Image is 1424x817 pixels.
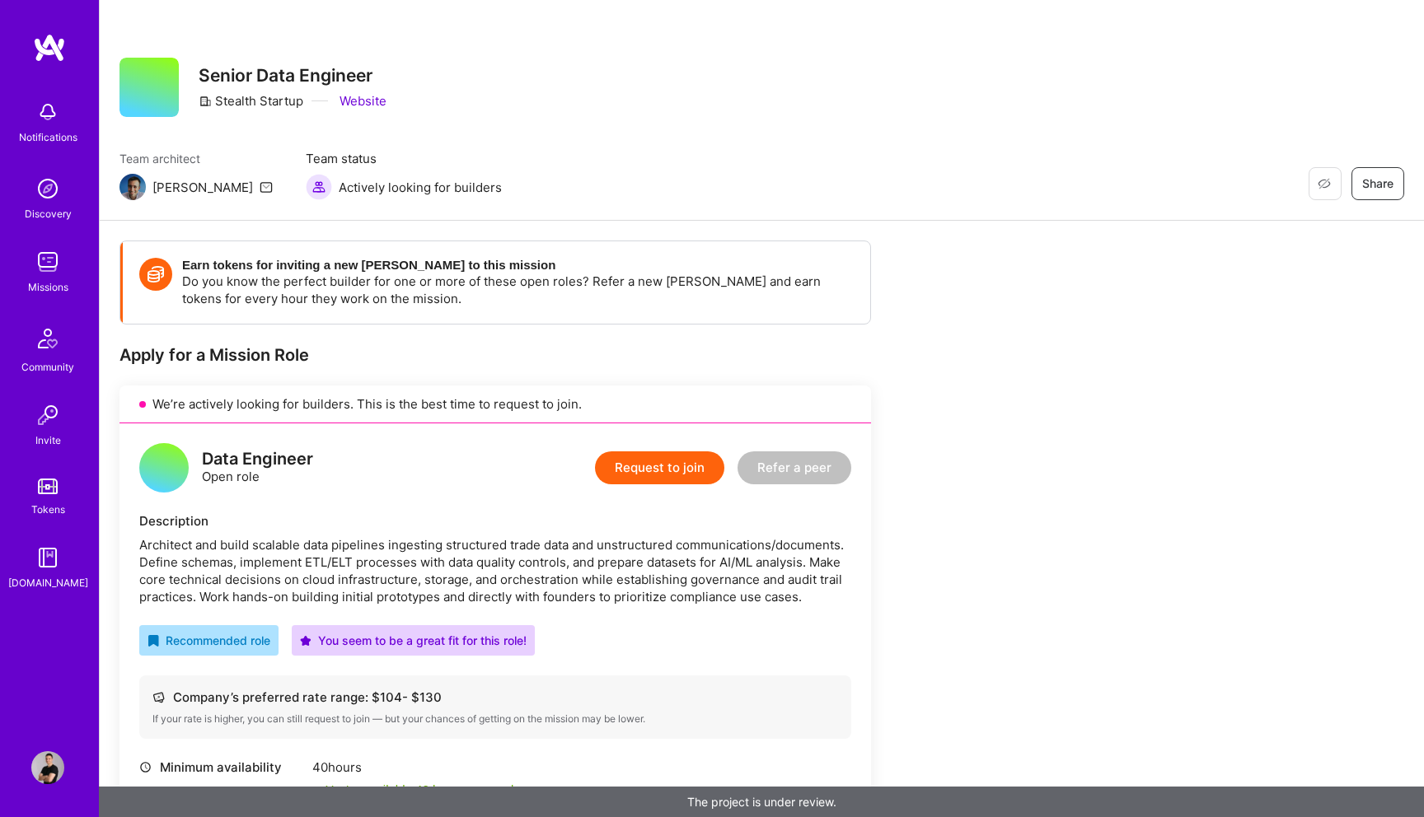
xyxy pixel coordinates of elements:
[25,205,72,222] div: Discovery
[336,92,386,110] a: Website
[202,451,313,485] div: Open role
[148,635,159,647] i: icon RecommendedBadge
[27,751,68,784] a: User Avatar
[31,96,64,128] img: bell
[306,150,502,167] span: Team status
[119,385,871,423] div: We’re actively looking for builders. This is the best time to request to join.
[152,712,838,726] div: If your rate is higher, you can still request to join — but your chances of getting on the missio...
[199,65,386,86] h3: Senior Data Engineer
[199,92,303,110] div: Stealth Startup
[260,180,273,194] i: icon Mail
[1362,175,1394,192] span: Share
[306,174,332,200] img: Actively looking for builders
[99,787,1424,817] div: The project is under review.
[119,150,273,167] span: Team architect
[182,258,854,273] h4: Earn tokens for inviting a new [PERSON_NAME] to this mission
[31,501,65,518] div: Tokens
[119,344,871,366] div: Apply for a Mission Role
[182,273,854,307] p: Do you know the perfect builder for one or more of these open roles? Refer a new [PERSON_NAME] an...
[33,33,66,63] img: logo
[312,785,322,795] i: icon Check
[31,541,64,574] img: guide book
[31,399,64,432] img: Invite
[31,172,64,205] img: discovery
[300,632,527,649] div: You seem to be a great fit for this role!
[139,258,172,291] img: Token icon
[19,128,77,146] div: Notifications
[28,319,68,358] img: Community
[38,479,58,494] img: tokens
[139,536,851,605] div: Architect and build scalable data pipelines ingesting structured trade data and unstructured comm...
[595,451,724,484] button: Request to join
[152,179,253,196] div: [PERSON_NAME]
[339,179,502,196] span: Actively looking for builders
[139,761,152,773] i: icon Clock
[300,635,311,647] i: icon PurpleStar
[35,432,61,449] div: Invite
[28,278,68,296] div: Missions
[312,781,517,798] div: You're available 40 hours per week
[31,245,64,278] img: teamwork
[139,759,304,776] div: Minimum availability
[31,751,64,784] img: User Avatar
[8,574,88,591] div: [DOMAIN_NAME]
[738,451,851,484] button: Refer a peer
[312,759,517,776] div: 40 hours
[199,95,212,108] i: icon CompanyGray
[21,358,74,376] div: Community
[1351,167,1404,200] button: Share
[148,632,270,649] div: Recommended role
[152,691,165,703] i: icon Cash
[119,174,146,200] img: Team Architect
[1318,177,1331,190] i: icon EyeClosed
[139,512,851,530] div: Description
[202,451,313,468] div: Data Engineer
[152,689,838,706] div: Company’s preferred rate range: $ 104 - $ 130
